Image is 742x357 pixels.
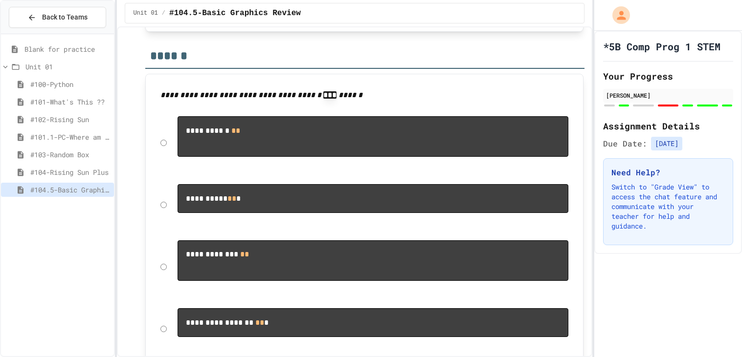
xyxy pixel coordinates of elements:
[651,137,682,150] span: [DATE]
[603,119,733,133] h2: Assignment Details
[24,44,110,54] span: Blank for practice
[30,167,110,177] span: #104-Rising Sun Plus
[25,62,110,72] span: Unit 01
[30,149,110,160] span: #103-Random Box
[9,7,106,28] button: Back to Teams
[30,185,110,195] span: #104.5-Basic Graphics Review
[602,4,632,26] div: My Account
[606,91,730,100] div: [PERSON_NAME]
[30,79,110,89] span: #100-Python
[30,132,110,142] span: #101.1-PC-Where am I?
[169,7,301,19] span: #104.5-Basic Graphics Review
[42,12,88,22] span: Back to Teams
[603,40,720,53] h1: *5B Comp Prog 1 STEM
[603,138,647,149] span: Due Date:
[611,182,725,231] p: Switch to "Grade View" to access the chat feature and communicate with your teacher for help and ...
[162,9,165,17] span: /
[133,9,157,17] span: Unit 01
[30,114,110,125] span: #102-Rising Sun
[30,97,110,107] span: #101-What's This ??
[611,167,725,178] h3: Need Help?
[603,69,733,83] h2: Your Progress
